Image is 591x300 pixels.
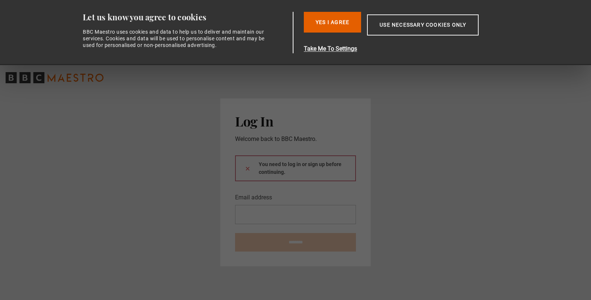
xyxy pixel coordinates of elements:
[235,113,356,129] h2: Log In
[304,12,361,33] button: Yes I Agree
[83,28,269,49] div: BBC Maestro uses cookies and data to help us to deliver and maintain our services. Cookies and da...
[304,44,514,53] button: Take Me To Settings
[83,12,290,23] div: Let us know you agree to cookies
[367,14,479,36] button: Use necessary cookies only
[6,72,103,83] svg: BBC Maestro
[235,193,272,202] label: Email address
[235,155,356,181] div: You need to log in or sign up before continuing.
[235,135,356,144] p: Welcome back to BBC Maestro.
